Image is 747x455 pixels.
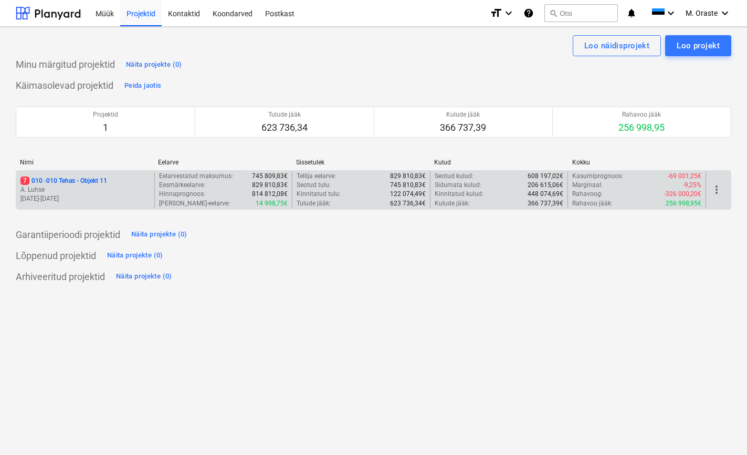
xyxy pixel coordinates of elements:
[677,39,720,53] div: Loo projekt
[523,7,534,19] i: Abikeskus
[20,185,150,194] p: A. Luhse
[20,177,150,203] div: 7010 -010 Tehas - Objekt 11A. Luhse[DATE]-[DATE]
[584,39,649,53] div: Loo näidisprojekt
[116,271,172,283] div: Näita projekte (0)
[159,181,205,190] p: Eesmärkeelarve :
[664,190,701,199] p: -326 000,20€
[261,121,308,134] p: 623 736,34
[390,190,426,199] p: 122 074,49€
[93,121,118,134] p: 1
[618,121,665,134] p: 256 998,95
[490,7,502,19] i: format_size
[572,172,623,181] p: Kasumiprognoos :
[544,4,618,22] button: Otsi
[435,172,474,181] p: Seotud kulud :
[573,35,661,56] button: Loo näidisprojekt
[434,159,564,166] div: Kulud
[252,190,288,199] p: 814 812,08€
[710,183,723,196] span: more_vert
[297,199,331,208] p: Tulude jääk :
[572,181,603,190] p: Marginaal :
[390,172,426,181] p: 829 810,83€
[528,172,563,181] p: 608 197,02€
[528,199,563,208] p: 366 737,39€
[665,35,731,56] button: Loo projekt
[16,271,105,283] p: Arhiveeritud projektid
[390,181,426,190] p: 745 810,83€
[668,172,701,181] p: -69 001,25€
[124,80,161,92] div: Peida jaotis
[159,190,205,199] p: Hinnaprognoos :
[528,190,563,199] p: 448 074,69€
[16,79,113,92] p: Käimasolevad projektid
[131,229,187,241] div: Näita projekte (0)
[126,59,182,71] div: Näita projekte (0)
[159,172,233,181] p: Eelarvestatud maksumus :
[93,110,118,119] p: Projektid
[20,194,150,203] p: [DATE] - [DATE]
[107,250,163,262] div: Näita projekte (0)
[252,172,288,181] p: 745 809,83€
[104,247,166,264] button: Näita projekte (0)
[572,159,702,166] div: Kokku
[440,110,486,119] p: Kulude jääk
[502,7,515,19] i: keyboard_arrow_down
[435,181,481,190] p: Sidumata kulud :
[665,7,677,19] i: keyboard_arrow_down
[122,77,164,94] button: Peida jaotis
[618,110,665,119] p: Rahavoo jääk
[440,121,486,134] p: 366 737,39
[158,159,288,166] div: Eelarve
[16,250,96,262] p: Lõppenud projektid
[296,159,426,166] div: Sissetulek
[686,9,718,17] span: M. Oraste
[261,110,308,119] p: Tulude jääk
[129,226,190,243] button: Näita projekte (0)
[256,199,288,208] p: 14 998,75€
[626,7,637,19] i: notifications
[123,56,185,73] button: Näita projekte (0)
[297,172,336,181] p: Tellija eelarve :
[435,190,483,199] p: Kinnitatud kulud :
[16,229,120,241] p: Garantiiperioodi projektid
[297,190,341,199] p: Kinnitatud tulu :
[572,190,603,199] p: Rahavoog :
[719,7,731,19] i: keyboard_arrow_down
[683,181,701,190] p: -9,25%
[297,181,331,190] p: Seotud tulu :
[666,199,701,208] p: 256 998,95€
[20,159,150,166] div: Nimi
[572,199,613,208] p: Rahavoo jääk :
[252,181,288,190] p: 829 810,83€
[113,268,175,285] button: Näita projekte (0)
[20,177,29,185] span: 7
[435,199,470,208] p: Kulude jääk :
[20,177,107,185] p: 010 - 010 Tehas - Objekt 11
[390,199,426,208] p: 623 736,34€
[549,9,557,17] span: search
[16,58,115,71] p: Minu märgitud projektid
[528,181,563,190] p: 206 615,06€
[159,199,230,208] p: [PERSON_NAME]-eelarve :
